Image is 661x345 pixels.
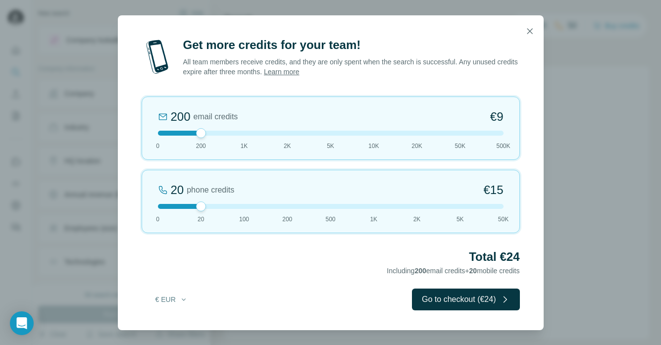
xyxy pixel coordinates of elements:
img: mobile-phone [142,37,173,77]
span: 20 [198,215,204,224]
span: 500K [496,142,510,150]
span: €15 [483,182,503,198]
div: Open Intercom Messenger [10,311,34,335]
button: € EUR [149,291,195,308]
span: phone credits [187,184,234,196]
span: 2K [284,142,291,150]
div: 200 [171,109,191,125]
span: 1K [241,142,248,150]
span: 200 [414,267,426,275]
span: email credits [194,111,238,123]
span: 500 [325,215,335,224]
span: 10K [368,142,379,150]
h2: Total €24 [142,249,520,265]
span: 200 [196,142,206,150]
span: 5K [327,142,334,150]
span: 200 [282,215,292,224]
span: €9 [490,109,504,125]
span: 0 [156,142,159,150]
span: 100 [239,215,249,224]
p: All team members receive credits, and they are only spent when the search is successful. Any unus... [183,57,520,77]
span: 50K [455,142,465,150]
button: Go to checkout (€24) [412,289,519,310]
span: 1K [370,215,377,224]
span: 50K [498,215,508,224]
a: Learn more [264,68,300,76]
div: 20 [171,182,184,198]
span: 20K [411,142,422,150]
span: 5K [457,215,464,224]
span: 20 [469,267,477,275]
span: Including email credits + mobile credits [387,267,519,275]
span: 0 [156,215,159,224]
span: 2K [413,215,421,224]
